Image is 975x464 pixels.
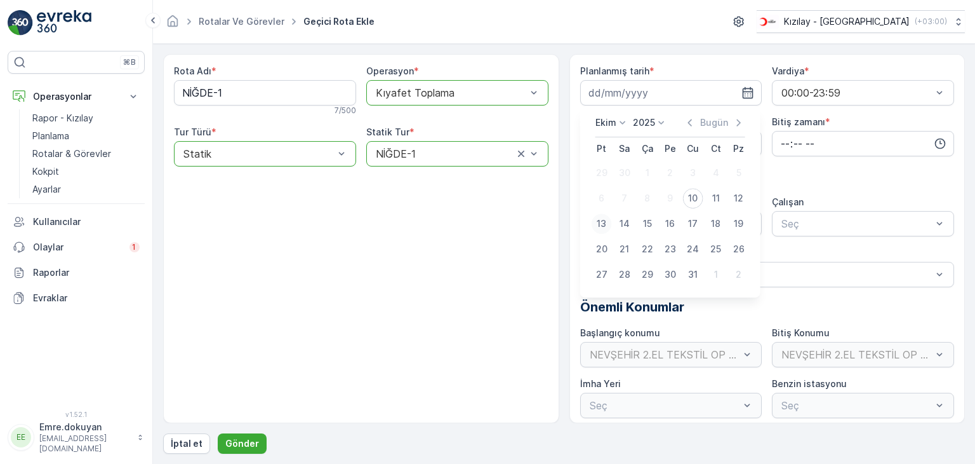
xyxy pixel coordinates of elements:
[39,433,131,454] p: [EMAIL_ADDRESS][DOMAIN_NAME]
[729,188,749,208] div: 12
[660,214,680,234] div: 16
[592,264,612,285] div: 27
[781,216,932,231] p: Seç
[8,235,145,260] a: Olaylar1
[614,188,635,208] div: 7
[660,239,680,259] div: 23
[772,196,804,207] label: Çalışan
[614,163,635,183] div: 30
[37,10,91,36] img: logo_light-DOdMpM7g.png
[729,239,749,259] div: 26
[636,137,659,160] th: Çarşamba
[8,260,145,285] a: Raporlar
[592,214,612,234] div: 13
[637,264,658,285] div: 29
[11,427,31,447] div: EE
[33,241,122,254] p: Olaylar
[772,378,847,389] label: Benzin istasyonu
[592,163,612,183] div: 29
[218,433,267,454] button: Gönder
[706,214,726,234] div: 18
[592,239,612,259] div: 20
[32,183,61,196] p: Ayarlar
[8,411,145,418] span: v 1.52.1
[682,137,705,160] th: Cuma
[660,163,680,183] div: 2
[335,106,356,116] p: 7 / 500
[683,239,703,259] div: 24
[199,16,284,27] a: Rotalar ve Görevler
[729,163,749,183] div: 5
[683,264,703,285] div: 31
[27,127,145,145] a: Planlama
[580,80,762,106] input: dd/mm/yyyy
[614,264,635,285] div: 28
[33,90,119,103] p: Operasyonlar
[8,421,145,454] button: EEEmre.dokuyan[EMAIL_ADDRESS][DOMAIN_NAME]
[706,239,726,259] div: 25
[39,421,131,433] p: Emre.dokuyan
[784,15,910,28] p: Kızılay - [GEOGRAPHIC_DATA]
[301,15,377,28] span: Geçici Rota Ekle
[757,10,965,33] button: Kızılay - [GEOGRAPHIC_DATA](+03:00)
[757,15,779,29] img: k%C4%B1z%C4%B1lay_D5CCths_t1JZB0k.png
[32,147,111,160] p: Rotalar & Görevler
[132,242,137,252] p: 1
[637,163,658,183] div: 1
[32,165,59,178] p: Kokpit
[727,137,750,160] th: Pazar
[772,65,804,76] label: Vardiya
[123,57,136,67] p: ⌘B
[33,266,140,279] p: Raporlar
[171,437,202,450] p: İptal et
[590,267,932,282] p: Seç
[8,209,145,235] a: Kullanıcılar
[225,437,259,450] p: Gönder
[8,285,145,311] a: Evraklar
[633,116,655,129] p: 2025
[580,327,660,338] label: Başlangıç konumu
[683,214,703,234] div: 17
[32,130,69,142] p: Planlama
[706,163,726,183] div: 4
[706,264,726,285] div: 1
[772,116,825,127] label: Bitiş zamanı
[174,126,211,137] label: Tur Türü
[683,163,703,183] div: 3
[660,264,680,285] div: 30
[659,137,682,160] th: Perşembe
[683,188,703,208] div: 10
[614,214,635,234] div: 14
[163,433,210,454] button: İptal et
[613,137,636,160] th: Salı
[27,145,145,163] a: Rotalar & Görevler
[580,65,649,76] label: Planlanmış tarih
[637,188,658,208] div: 8
[27,109,145,127] a: Rapor - Kızılay
[27,181,145,198] a: Ayarlar
[580,297,955,317] p: Önemli Konumlar
[706,188,726,208] div: 11
[637,214,658,234] div: 15
[592,188,612,208] div: 6
[33,215,140,228] p: Kullanıcılar
[705,137,727,160] th: Cumartesi
[772,327,830,338] label: Bitiş Konumu
[33,292,140,304] p: Evraklar
[32,112,93,125] p: Rapor - Kızılay
[660,188,680,208] div: 9
[729,214,749,234] div: 19
[637,239,658,259] div: 22
[580,378,621,389] label: İmha Yeri
[174,65,211,76] label: Rota Adı
[700,116,728,129] p: Bugün
[366,65,414,76] label: Operasyon
[166,19,180,30] a: Ana Sayfa
[8,84,145,109] button: Operasyonlar
[366,126,409,137] label: Statik Tur
[614,239,635,259] div: 21
[595,116,616,129] p: Ekim
[27,163,145,181] a: Kokpit
[729,264,749,285] div: 2
[590,137,613,160] th: Pazartesi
